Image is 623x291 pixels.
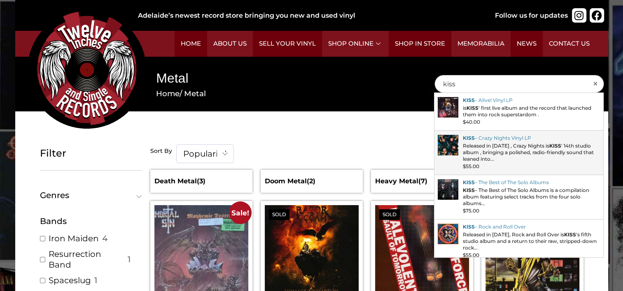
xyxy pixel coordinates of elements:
a: Spaceslug [49,275,91,286]
span: Sale! [229,201,252,224]
div: Adelaide’s newest record store bringing you new and used vinyl [138,11,468,21]
a: Visit product category Death Metal [154,174,248,188]
h2: Doom Metal [265,174,359,188]
a: Visit product category Heavy Metal [375,174,469,188]
mark: (2) [307,177,315,185]
div: Follow us for updates [495,11,568,21]
a: News [511,31,543,57]
mark: (3) [197,177,205,185]
span: Genres [40,191,138,199]
h1: Metal [156,69,409,88]
h2: Death Metal [154,174,248,188]
a: Shop in Store [389,31,451,57]
a: Memorabilia [451,31,511,57]
a: Resurrection Band [49,249,125,270]
button: Genres [40,191,142,199]
a: Shop Online [322,31,389,57]
nav: Breadcrumb [156,88,409,99]
a: About Us [207,31,253,57]
span: Sold [269,209,289,220]
h5: Sort By [150,148,172,155]
span: 4 [102,233,107,244]
a: Iron Maiden [49,233,99,244]
span: Popularity [176,144,234,163]
h5: Filter [40,148,142,159]
span: × [593,79,604,89]
a: Visit product category Doom Metal [265,174,359,188]
div: Bands [40,215,142,227]
span: Popularity [177,145,233,163]
span: 1 [128,254,131,265]
h2: Heavy Metal [375,174,469,188]
a: Contact Us [543,31,596,57]
span: 1 [94,275,97,286]
a: Sell Your Vinyl [253,31,322,57]
input: Search [434,75,604,93]
a: Home [175,31,207,57]
mark: (7) [418,177,427,185]
span: Sold [379,209,400,220]
a: Home [156,89,180,98]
